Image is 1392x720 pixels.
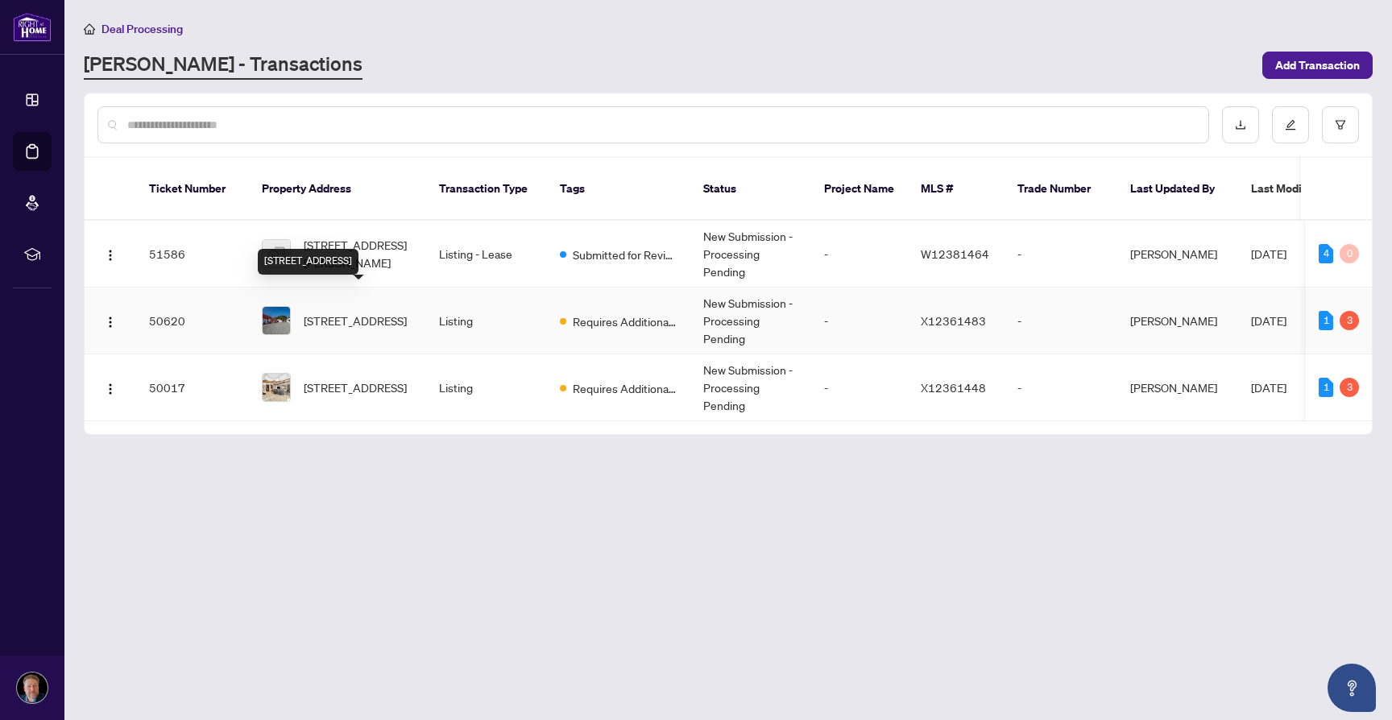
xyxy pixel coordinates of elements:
div: 1 [1319,378,1333,397]
td: Listing - Lease [426,221,547,288]
span: X12361448 [921,380,986,395]
td: [PERSON_NAME] [1117,221,1238,288]
span: X12361483 [921,313,986,328]
button: filter [1322,106,1359,143]
span: Requires Additional Docs [573,379,677,397]
th: Last Updated By [1117,158,1238,221]
td: 51586 [136,221,249,288]
img: Logo [104,316,117,329]
span: Submitted for Review [573,246,677,263]
img: thumbnail-img [263,307,290,334]
td: New Submission - Processing Pending [690,354,811,421]
button: Logo [97,241,123,267]
th: MLS # [908,158,1005,221]
td: - [1005,354,1117,421]
div: 3 [1340,311,1359,330]
td: - [1005,288,1117,354]
div: 3 [1340,378,1359,397]
span: [STREET_ADDRESS] [304,379,407,396]
span: [STREET_ADDRESS] [304,312,407,329]
div: 0 [1340,244,1359,263]
img: thumbnail-img [263,240,290,267]
img: thumbnail-img [263,374,290,401]
td: Listing [426,288,547,354]
span: Last Modified Date [1251,180,1349,197]
img: logo [13,12,52,42]
span: Deal Processing [101,22,183,36]
div: 1 [1319,311,1333,330]
span: edit [1285,119,1296,130]
td: - [811,221,908,288]
button: download [1222,106,1259,143]
td: Listing [426,354,547,421]
span: [DATE] [1251,380,1286,395]
td: New Submission - Processing Pending [690,288,811,354]
span: Requires Additional Docs [573,312,677,330]
td: New Submission - Processing Pending [690,221,811,288]
span: home [84,23,95,35]
button: Open asap [1328,664,1376,712]
img: Logo [104,383,117,395]
th: Transaction Type [426,158,547,221]
span: download [1235,119,1246,130]
span: W12381464 [921,246,989,261]
span: [STREET_ADDRESS][PERSON_NAME] [304,236,413,271]
td: - [811,354,908,421]
span: [DATE] [1251,246,1286,261]
div: 4 [1319,244,1333,263]
img: Profile Icon [17,672,48,703]
button: Add Transaction [1262,52,1373,79]
td: - [1005,221,1117,288]
th: Ticket Number [136,158,249,221]
th: Status [690,158,811,221]
span: filter [1335,119,1346,130]
td: 50620 [136,288,249,354]
td: - [811,288,908,354]
div: [STREET_ADDRESS] [258,249,358,275]
a: [PERSON_NAME] - Transactions [84,51,362,80]
td: [PERSON_NAME] [1117,288,1238,354]
th: Tags [547,158,690,221]
img: Logo [104,249,117,262]
button: Logo [97,308,123,333]
span: [DATE] [1251,313,1286,328]
th: Last Modified Date [1238,158,1383,221]
button: Logo [97,374,123,400]
td: 50017 [136,354,249,421]
td: [PERSON_NAME] [1117,354,1238,421]
span: Add Transaction [1275,52,1360,78]
th: Property Address [249,158,426,221]
th: Trade Number [1005,158,1117,221]
button: edit [1272,106,1309,143]
th: Project Name [811,158,908,221]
